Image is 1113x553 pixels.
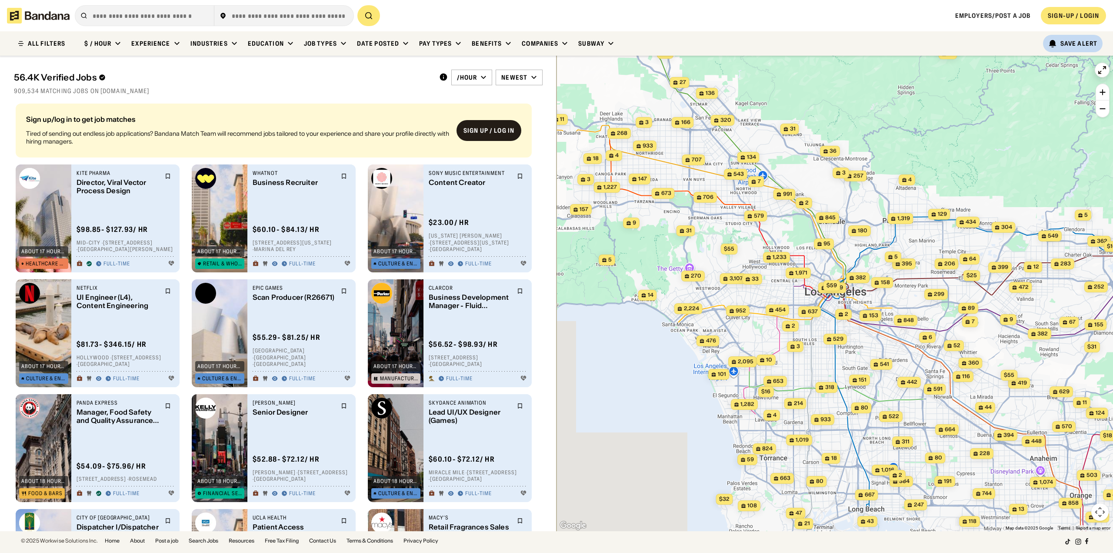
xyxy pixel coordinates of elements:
a: Home [105,538,120,543]
button: Map camera controls [1091,503,1109,521]
span: 824 [762,445,773,452]
span: 1,233 [773,254,786,261]
a: Privacy Policy [403,538,438,543]
div: Full-time [113,375,140,382]
span: 1,319 [897,215,910,222]
span: 845 [825,214,836,221]
div: Miracle Mile · [STREET_ADDRESS] · [GEOGRAPHIC_DATA] [429,469,527,483]
div: $ 55.29 - $81.25 / hr [253,333,320,342]
span: 395 [902,260,912,268]
div: Dispatcher I/Dispatcher II (Full-time) - 4897393-0 [77,523,160,540]
div: Mid-City · [STREET_ADDRESS] · [GEOGRAPHIC_DATA][PERSON_NAME] [77,239,174,253]
span: 155 [1094,321,1103,328]
span: $31 [1087,343,1096,350]
div: Patient Access Representative - [GEOGRAPHIC_DATA][PERSON_NAME] (Part-Time) [253,523,336,540]
span: 2 [845,311,848,318]
div: Content Creator [429,178,512,187]
div: Healthcare & Mental Health [26,261,66,266]
span: 3 [796,343,800,350]
span: 116 [962,373,970,380]
span: 64 [969,255,976,263]
span: 4 [615,152,619,159]
span: 9 [1010,316,1013,323]
div: Culture & Entertainment [378,491,418,496]
span: 2,095 [738,358,753,365]
div: about 17 hours ago [373,249,418,254]
span: 89 [968,305,975,312]
span: $55 [1004,372,1014,378]
span: 11 [560,116,564,123]
span: 399 [998,264,1008,271]
span: 442 [907,379,917,386]
div: Full-time [446,375,473,382]
span: 13 [1019,506,1024,513]
a: Search Jobs [189,538,218,543]
span: 419 [1018,379,1027,387]
span: 5 [666,50,670,57]
img: Kite Pharma logo [19,168,40,189]
span: 101 [718,371,726,378]
div: $ / hour [84,40,111,47]
span: 1,074 [1040,479,1053,486]
span: 522 [889,413,899,420]
div: [STREET_ADDRESS][US_STATE] · Marina del Rey [253,239,350,253]
img: Whatnot logo [195,168,216,189]
span: 503 [1086,472,1097,479]
span: 3 [587,176,590,183]
span: 673 [661,190,671,197]
span: 157 [580,206,588,213]
div: 909,534 matching jobs on [DOMAIN_NAME] [14,87,543,95]
div: Netflix [77,285,160,292]
span: 744 [982,490,992,497]
span: 206 [944,260,955,268]
span: 311 [902,438,910,446]
div: Save Alert [1060,40,1097,47]
div: Full-time [289,490,316,497]
div: Manager, Food Safety and Quality Assurance (Equipment) [77,408,160,425]
div: Date Posted [357,40,399,47]
span: 95 [823,240,830,248]
div: Hollywood · [STREET_ADDRESS] · [GEOGRAPHIC_DATA] [77,354,174,368]
span: 59 [747,456,754,463]
div: Director, Viral Vector Process Design [77,178,160,195]
span: 118 [969,518,976,525]
a: Terms & Conditions [347,538,393,543]
div: Subway [578,40,604,47]
span: 180 [858,227,867,235]
span: 14 [648,292,653,299]
div: Retail & Wholesale [203,261,242,266]
div: Panda Express [77,399,160,406]
div: Business Development Manager - Fluid Systems Division ([GEOGRAPHIC_DATA]) [429,293,512,310]
div: Tired of sending out endless job applications? Bandana Match Team will recommend jobs tailored to... [26,130,450,145]
div: Culture & Entertainment [202,376,242,381]
div: 56.4K Verified Jobs [14,72,432,83]
span: 434 [966,218,976,226]
div: Financial Services [203,491,242,496]
span: 67 [1069,318,1076,326]
span: 31 [686,227,692,235]
img: Panda Express logo [19,398,40,419]
span: 252 [1094,283,1104,291]
div: City of [GEOGRAPHIC_DATA] [77,514,160,521]
span: 299 [934,291,944,298]
div: Food & Bars [28,491,63,496]
div: Full-time [289,261,316,268]
div: [STREET_ADDRESS] · Rosemead [77,476,174,483]
a: Employers/Post a job [955,12,1030,20]
div: Macy’s [429,514,512,521]
span: 166 [681,119,690,126]
span: 629 [1059,388,1070,395]
div: Epic Games [253,285,336,292]
img: Kelly Wearstler logo [195,398,216,419]
div: $ 52.88 - $72.12 / hr [253,455,320,464]
span: 47 [796,509,802,517]
span: 2 [805,199,809,207]
span: 320 [720,117,731,124]
div: [PERSON_NAME] [253,399,336,406]
span: 549 [1048,232,1058,240]
span: 6 [929,334,932,341]
span: 360 [968,359,979,367]
span: 591 [933,385,943,393]
span: 541 [880,361,889,368]
img: Google [559,520,587,531]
